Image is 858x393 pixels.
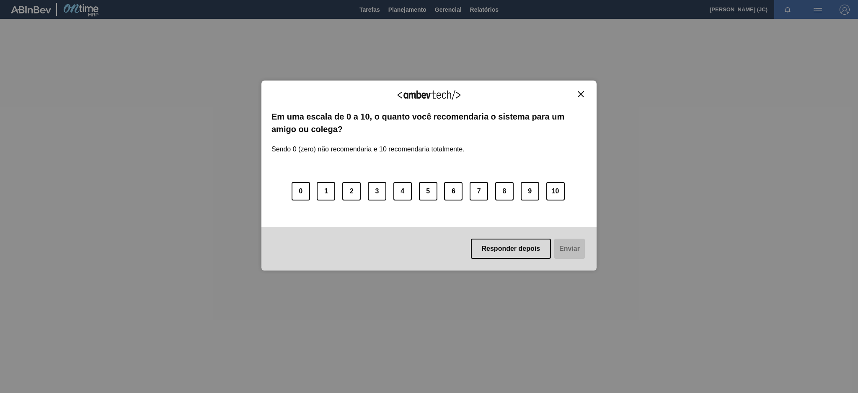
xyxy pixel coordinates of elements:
button: Close [575,91,587,98]
button: 5 [419,182,437,200]
button: 4 [393,182,412,200]
label: Sendo 0 (zero) não recomendaria e 10 recomendaria totalmente. [271,135,465,153]
label: Em uma escala de 0 a 10, o quanto você recomendaria o sistema para um amigo ou colega? [271,110,587,136]
img: Close [578,91,584,97]
button: 1 [317,182,335,200]
button: 7 [470,182,488,200]
button: 6 [444,182,463,200]
button: 9 [521,182,539,200]
button: 0 [292,182,310,200]
button: 8 [495,182,514,200]
button: Responder depois [471,239,551,259]
button: 2 [342,182,361,200]
button: 10 [546,182,565,200]
img: Logo Ambevtech [398,90,460,100]
button: 3 [368,182,386,200]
